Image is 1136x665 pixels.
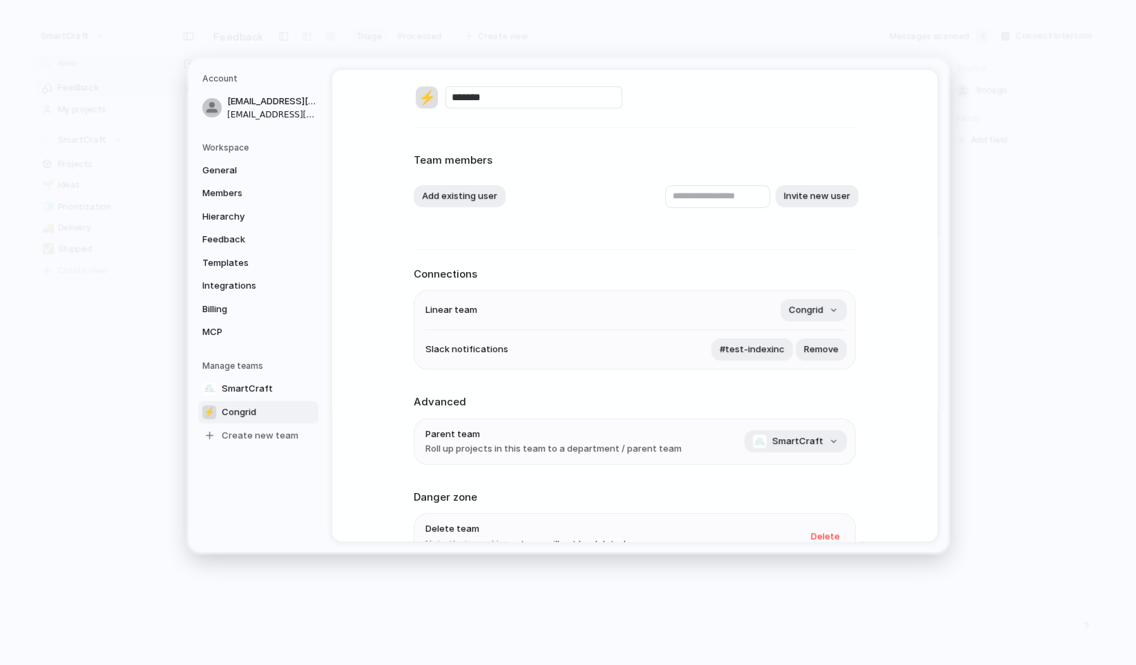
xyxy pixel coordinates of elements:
[804,343,838,357] span: Remove
[202,73,318,85] h5: Account
[198,160,318,182] a: General
[796,338,847,360] button: Remove
[202,210,291,224] span: Hierarchy
[202,164,291,177] span: General
[202,256,291,270] span: Templates
[720,343,784,357] span: #test-indexinc
[416,86,438,108] div: ⚡
[414,153,856,168] h2: Team members
[222,429,298,443] span: Create new team
[711,338,793,360] button: #test-indexinc
[414,267,856,282] h2: Connections
[198,90,318,125] a: [EMAIL_ADDRESS][DOMAIN_NAME][EMAIL_ADDRESS][DOMAIN_NAME]
[198,182,318,204] a: Members
[744,430,847,452] button: SmartCraft
[414,394,856,410] h2: Advanced
[425,442,682,456] span: Roll up projects in this team to a department / parent team
[425,537,626,551] span: Note that your Linear team will not be deleted
[202,360,318,372] h5: Manage teams
[222,405,256,419] span: Congrid
[198,229,318,251] a: Feedback
[198,425,318,447] a: Create new team
[425,304,477,318] span: Linear team
[802,526,848,548] button: Delete
[202,186,291,200] span: Members
[202,325,291,339] span: MCP
[198,275,318,297] a: Integrations
[198,378,318,400] a: SmartCraft
[780,299,847,321] button: Congrid
[789,304,823,318] span: Congrid
[227,108,316,121] span: [EMAIL_ADDRESS][DOMAIN_NAME]
[222,382,273,396] span: SmartCraft
[425,343,508,357] span: Slack notifications
[198,298,318,320] a: Billing
[425,427,682,441] span: Parent team
[198,252,318,274] a: Templates
[198,401,318,423] a: ⚡Congrid
[772,435,823,449] span: SmartCraft
[425,522,626,536] span: Delete team
[198,321,318,343] a: MCP
[198,206,318,228] a: Hierarchy
[776,185,858,207] button: Invite new user
[202,405,216,419] div: ⚡
[202,279,291,293] span: Integrations
[202,233,291,247] span: Feedback
[202,142,318,154] h5: Workspace
[414,490,856,505] h2: Danger zone
[414,185,506,207] button: Add existing user
[414,84,440,110] button: ⚡
[811,530,840,543] span: Delete
[202,302,291,316] span: Billing
[227,95,316,108] span: [EMAIL_ADDRESS][DOMAIN_NAME]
